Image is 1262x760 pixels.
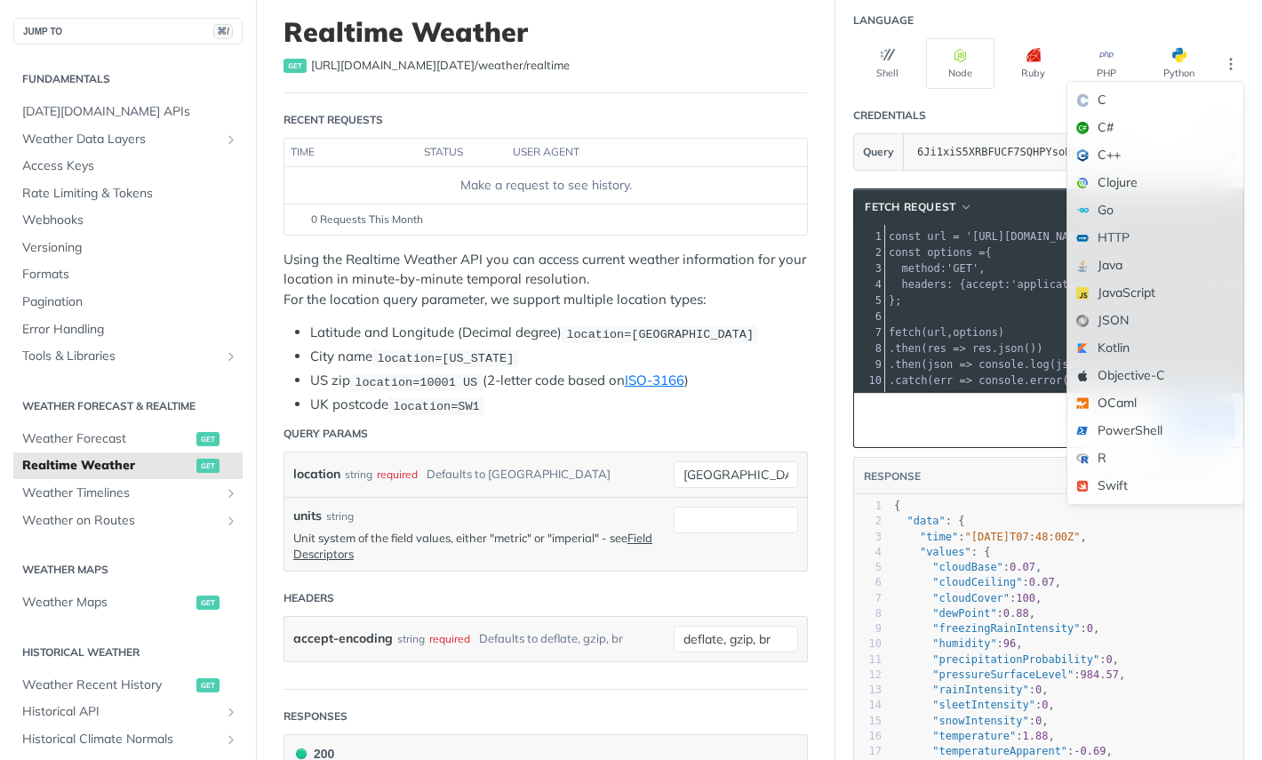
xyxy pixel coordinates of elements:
div: Clojure [1067,169,1243,196]
li: US zip (2-letter code based on ) [310,371,808,391]
a: Weather TimelinesShow subpages for Weather Timelines [13,480,243,507]
span: "temperature" [932,730,1016,742]
span: 0 [1042,699,1048,711]
div: 9 [854,356,884,372]
div: required [429,626,470,652]
span: "time" [920,531,958,543]
span: "precipitationProbability" [932,653,1099,666]
span: "data" [907,515,945,527]
span: => [960,358,972,371]
span: Historical Climate Normals [22,731,220,748]
div: JavaScript [1067,279,1243,307]
span: 0.88 [1003,607,1029,620]
span: fetch [889,326,921,339]
th: time [284,139,418,167]
button: Show subpages for Weather Data Layers [224,132,238,147]
div: C++ [1067,141,1243,169]
span: Realtime Weather [22,457,192,475]
span: 'application/json' [1010,278,1126,291]
button: PHP [1072,38,1140,89]
div: 6 [854,575,882,590]
span: "snowIntensity" [932,715,1028,727]
span: location=10001 US [355,375,477,388]
a: Access Keys [13,153,243,180]
a: Weather Data LayersShow subpages for Weather Data Layers [13,126,243,153]
div: 16 [854,729,882,744]
span: json [998,342,1024,355]
span: get [196,678,220,692]
span: location=[GEOGRAPHIC_DATA] [566,327,754,340]
span: }; [889,294,902,307]
span: : , [894,576,1061,588]
div: Make a request to see history. [292,176,800,195]
span: 0 [1087,622,1093,635]
div: HTTP [1067,224,1243,252]
span: Pagination [22,293,238,311]
h1: Realtime Weather [284,16,808,48]
span: 200 [296,748,307,759]
button: Show subpages for Historical Climate Normals [224,732,238,747]
span: ⌘/ [213,24,233,39]
button: RESPONSE [863,468,922,485]
div: 4 [854,545,882,560]
li: City name [310,347,808,367]
span: Weather on Routes [22,512,220,530]
a: Webhooks [13,207,243,234]
div: C# [1067,114,1243,141]
div: 13 [854,683,882,698]
span: json [927,358,953,371]
div: Headers [284,590,334,606]
a: ISO-3166 [625,372,684,388]
span: Query [863,144,894,160]
span: err [934,374,954,387]
span: Webhooks [22,212,238,229]
a: Rate Limiting & Tokens [13,180,243,207]
span: get [196,432,220,446]
span: : , [894,561,1042,573]
a: Tools & LibrariesShow subpages for Tools & Libraries [13,343,243,370]
h2: Fundamentals [13,71,243,87]
span: 'GET' [946,262,978,275]
div: Recent Requests [284,112,383,128]
a: Historical APIShow subpages for Historical API [13,699,243,725]
span: Weather Maps [22,594,192,612]
a: Versioning [13,235,243,261]
th: status [418,139,507,167]
div: 3 [854,260,884,276]
span: : , [894,699,1055,711]
div: 5 [854,560,882,575]
span: 0.07 [1010,561,1035,573]
span: "freezingRainIntensity" [932,622,1080,635]
span: = [953,230,959,243]
span: res [972,342,992,355]
div: 3 [854,530,882,545]
p: Using the Realtime Weather API you can access current weather information for your location in mi... [284,250,808,310]
span: then [895,342,921,355]
div: 9 [854,621,882,636]
div: 7 [854,591,882,606]
li: UK postcode [310,395,808,415]
a: Weather Forecastget [13,426,243,452]
span: Rate Limiting & Tokens [22,185,238,203]
div: string [397,626,425,652]
span: Historical API [22,703,220,721]
a: Historical Climate NormalsShow subpages for Historical Climate Normals [13,726,243,753]
div: string [326,508,354,524]
div: Defaults to [GEOGRAPHIC_DATA] [427,461,611,487]
a: Realtime Weatherget [13,452,243,479]
svg: More ellipsis [1223,56,1239,72]
span: 0 [1035,684,1042,696]
a: Error Handling [13,316,243,343]
div: 10 [854,636,882,652]
div: 15 [854,714,882,729]
div: 1 [854,228,884,244]
span: Tools & Libraries [22,348,220,365]
span: : , [894,637,1023,650]
span: "temperatureApparent" [932,745,1067,757]
span: log [1030,358,1050,371]
a: Field Descriptors [293,531,652,561]
div: Defaults to deflate, gzip, br [479,626,623,652]
span: accept [966,278,1004,291]
span: "cloudBase" [932,561,1002,573]
div: required [377,461,418,487]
